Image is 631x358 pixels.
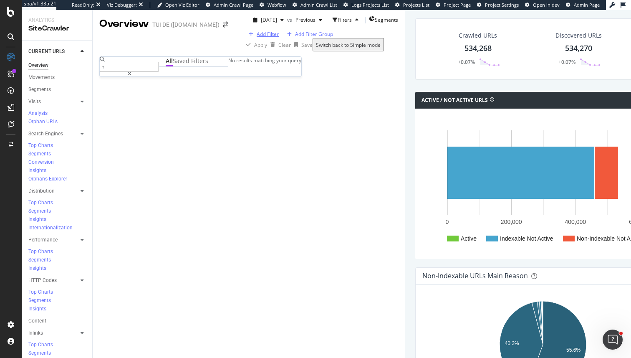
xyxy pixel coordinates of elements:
[257,30,279,38] div: Add Filter
[28,264,86,273] a: Insights
[292,13,326,27] button: Previous
[254,41,267,48] div: Apply
[28,47,65,56] div: CURRENT URLS
[28,216,46,223] div: Insights
[477,2,519,8] a: Project Settings
[28,256,86,264] a: Segments
[72,2,94,8] div: ReadOnly:
[223,22,228,28] div: arrow-right-arrow-left
[173,57,208,65] div: Saved Filters
[313,38,384,51] button: Switch back to Simple mode
[28,150,86,158] a: Segments
[333,13,362,27] button: Filters
[28,248,53,255] div: Top Charts
[28,305,86,313] a: Insights
[28,256,51,264] div: Segments
[28,167,86,175] a: Insights
[293,2,337,8] a: Admin Crawl List
[165,2,199,8] span: Open Viz Editor
[565,43,592,54] div: 534,270
[243,30,281,38] button: Add Filter
[28,97,41,106] div: Visits
[28,224,73,231] div: Internationalization
[446,218,449,225] text: 0
[28,208,51,215] div: Segments
[574,2,600,8] span: Admin Page
[292,16,315,23] span: Previous
[28,329,78,338] a: Inlinks
[533,2,560,8] span: Open in dev
[28,110,48,117] div: Analysis
[28,61,86,70] a: Overview
[558,58,575,66] div: +0.07%
[485,2,519,8] span: Project Settings
[28,341,53,348] div: Top Charts
[459,31,497,40] div: Crawled URLs
[28,159,54,166] div: Conversion
[566,2,600,8] a: Admin Page
[152,20,220,29] div: TUI DE ([DOMAIN_NAME])
[28,297,86,305] a: Segments
[369,13,398,27] button: Segments
[28,276,78,285] a: HTTP Codes
[261,16,277,23] span: 2025 Aug. 11th
[28,187,78,196] a: Distribution
[458,58,475,66] div: +0.07%
[28,85,86,94] a: Segments
[566,347,581,353] text: 55.6%
[565,218,586,225] text: 400,000
[28,224,86,232] a: Internationalization
[28,142,86,150] a: Top Charts
[500,235,553,242] text: Indexable Not Active
[28,24,86,33] div: SiteCrawler
[243,38,267,51] button: Apply
[395,2,429,8] a: Projects List
[28,349,86,358] a: Segments
[100,62,159,71] input: Search by field name
[28,329,43,338] div: Inlinks
[260,2,286,8] a: Webflow
[316,41,381,48] div: Switch back to Simple mode
[287,16,292,23] span: vs
[228,57,301,64] div: No results matching your query
[28,142,53,149] div: Top Charts
[505,340,519,346] text: 40.3%
[28,17,86,24] div: Analytics
[28,297,51,304] div: Segments
[403,2,429,8] span: Projects List
[28,317,46,325] div: Content
[250,13,287,27] button: [DATE]
[422,96,488,104] h4: Active / Not Active URLs
[206,2,253,8] a: Admin Crawl Page
[28,73,86,82] a: Movements
[28,248,86,256] a: Top Charts
[501,218,522,225] text: 200,000
[28,317,86,325] a: Content
[281,30,336,38] button: Add Filter Group
[28,61,48,70] div: Overview
[525,2,560,8] a: Open in dev
[28,288,86,297] a: Top Charts
[351,2,389,8] span: Logs Projects List
[214,2,253,8] span: Admin Crawl Page
[99,17,149,31] div: Overview
[28,207,86,216] a: Segments
[278,41,291,48] div: Clear
[157,2,199,8] a: Open Viz Editor
[28,167,46,174] div: Insights
[28,158,86,167] a: Conversion
[603,330,623,350] iframe: Intercom live chat
[267,38,291,51] button: Clear
[461,235,477,242] text: Active
[28,129,63,138] div: Search Engines
[28,118,86,126] a: Orphan URLs
[28,97,78,106] a: Visits
[295,30,333,38] div: Add Filter Group
[28,199,86,207] a: Top Charts
[166,57,173,65] div: All
[28,305,46,312] div: Insights
[28,47,78,56] a: CURRENT URLS
[28,150,51,157] div: Segments
[28,216,86,224] a: Insights
[555,31,602,40] div: Discovered URLs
